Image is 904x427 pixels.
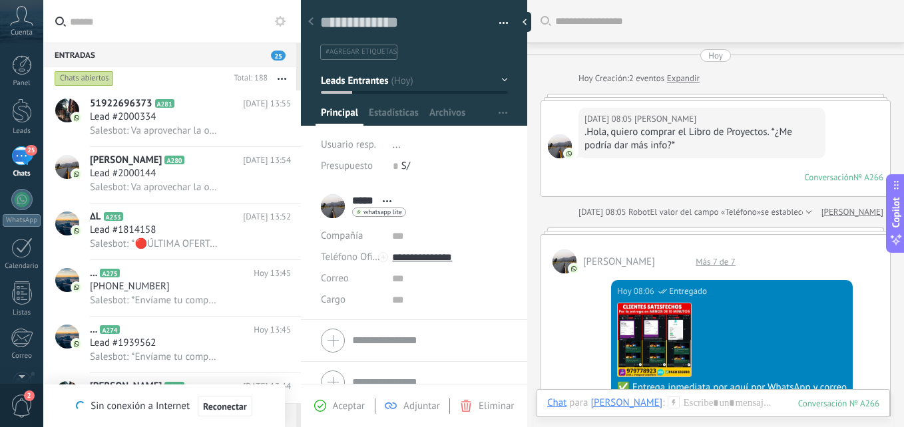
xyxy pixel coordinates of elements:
button: Reconectar [198,396,252,417]
span: whatsapp lite [363,209,402,215]
span: 25 [25,145,37,156]
span: para [569,396,588,410]
div: Listas [3,309,41,317]
div: Hoy [578,72,595,85]
span: Jorge [583,255,655,268]
span: : [662,396,664,410]
span: Eliminar [479,400,514,412]
span: Salesbot: Va aprovechar la oferta, estimado? [90,124,218,137]
span: Jorge [634,112,696,126]
div: WhatsApp [3,214,41,227]
span: Presupuesto [321,160,373,172]
span: 2 eventos [629,72,664,85]
span: Hoy 13:45 [254,323,291,337]
span: Jorge [553,249,576,273]
div: Presupuesto [321,156,383,177]
span: Entregado [669,285,707,298]
span: [DATE] 13:54 [243,154,291,167]
button: Correo [321,268,349,289]
a: Expandir [667,72,700,85]
span: Salesbot: *🔴ÚLTIMA OFERTA SOLO POR 10 MINUTOS* ¡Es ahora o nunca!🔥 📚Llévate los 3 LIBROS en PDF p... [90,237,218,250]
a: avataricon∆LA233[DATE] 13:52Lead #1814158Salesbot: *🔴ÚLTIMA OFERTA SOLO POR 10 MINUTOS* ¡Es ahora... [43,204,301,259]
a: avataricon[PERSON_NAME]A280[DATE] 13:54Lead #2000144Salesbot: Va aprovechar la oferta, estimado? [43,147,301,203]
div: Más 7 de 7 [689,256,742,267]
div: Correo [3,352,41,360]
img: icon [72,339,81,349]
div: 266 [798,398,879,409]
div: .Hola, quiero comprar el Libro de Proyectos. *¿Me podría dar más info?* [584,126,819,152]
span: [PHONE_NUMBER] [90,280,170,293]
span: Estadísticas [369,106,419,126]
span: A232 [164,382,184,390]
span: 2 [24,390,35,401]
span: Cuenta [11,29,33,37]
button: Más [268,67,296,90]
span: Jorge [548,134,572,158]
span: A281 [155,99,174,108]
span: ... [90,323,97,337]
span: 25 [271,51,286,61]
span: Cargo [321,295,345,305]
a: [PERSON_NAME] [821,206,883,219]
span: Hoy 13:45 [254,267,291,280]
span: A274 [100,325,119,334]
span: [DATE] 13:52 [243,210,291,223]
img: icon [72,113,81,122]
img: 8681e960-fe00-4571-a680-ac3750bd4243 [618,303,691,376]
div: Hoy 08:06 [617,285,656,298]
div: [DATE] 08:05 [578,206,628,219]
button: Teléfono Oficina [321,247,382,268]
div: Chats [3,170,41,178]
div: № A266 [853,172,883,183]
div: Creación: [578,72,700,85]
div: Leads [3,127,41,136]
div: Calendario [3,262,41,271]
div: Panel [3,79,41,88]
span: Robot [628,206,650,217]
span: Teléfono Oficina [321,251,390,263]
span: ... [90,267,97,280]
span: S/ [401,160,410,172]
div: ✅ Entrega inmediata por aquí por WhatsApp y correo [617,381,847,394]
div: [DATE] 08:05 [584,112,634,126]
span: Principal [321,106,358,126]
div: Ocultar [518,12,531,32]
span: [DATE] 13:55 [243,97,291,110]
div: Compañía [321,225,382,247]
span: 51922696373 [90,97,152,110]
div: Entradas [43,43,296,67]
span: [PERSON_NAME] [90,380,162,393]
span: [PERSON_NAME] [90,154,162,167]
div: Cargo [321,289,382,311]
span: Aceptar [333,400,365,412]
span: A233 [104,212,123,221]
div: Usuario resp. [321,134,383,156]
span: Archivos [429,106,465,126]
img: icon [72,283,81,292]
span: se establece en «[PHONE_NUMBER]» [761,206,897,219]
span: Lead #1814158 [90,223,156,237]
span: Lead #2000144 [90,167,156,180]
div: Total: 188 [228,72,268,85]
img: com.amocrm.amocrmwa.svg [565,149,574,158]
a: avataricon...A274Hoy 13:45Lead #1939562Salesbot: *Envíame tu comprobante de pago* 📲 y recibe tus ... [43,317,301,372]
a: avataricon51922696373A281[DATE] 13:55Lead #2000334Salesbot: Va aprovechar la oferta, estimado? [43,90,301,146]
span: Reconectar [203,402,247,411]
span: Salesbot: *Envíame tu comprobante de pago* 📲 y recibe tus libros de planos 📚 al instante por aqui... [90,294,218,307]
div: Jorge [590,396,662,408]
div: Conversación [804,172,853,183]
span: ... [393,138,401,151]
span: Usuario resp. [321,138,376,151]
div: Sin conexión a Internet [76,395,252,417]
span: Lead #1939562 [90,337,156,350]
span: A280 [164,156,184,164]
div: Hoy [708,49,723,62]
img: icon [72,170,81,179]
span: ∆L [90,210,101,223]
img: icon [72,226,81,235]
span: A275 [100,269,119,277]
span: Correo [321,272,349,285]
span: [DATE] 13:44 [243,380,291,393]
span: Lead #2000334 [90,110,156,124]
span: Salesbot: Va aprovechar la oferta, estimado? [90,181,218,194]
